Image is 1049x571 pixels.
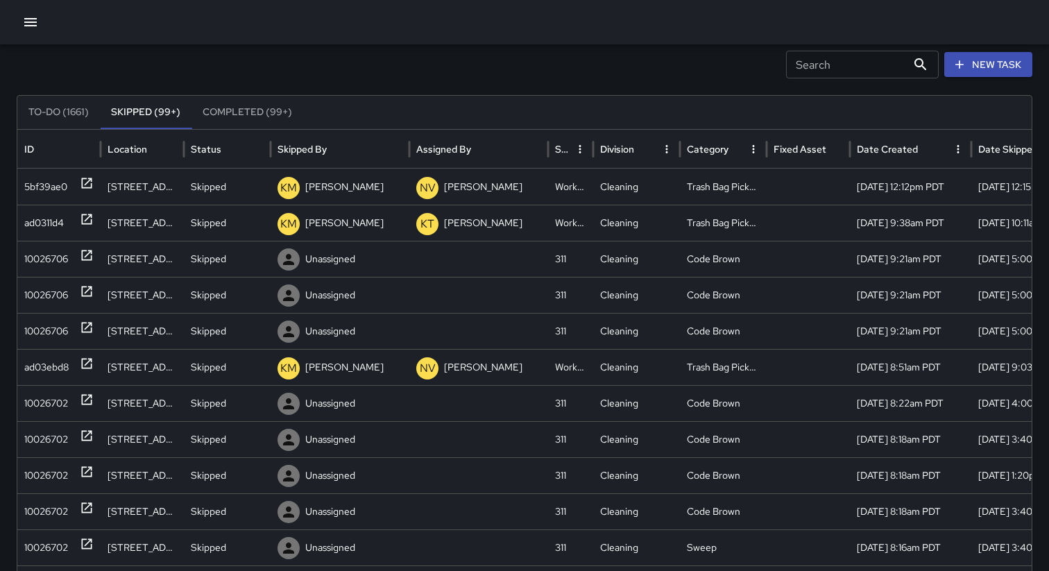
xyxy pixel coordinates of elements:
div: 311 [548,241,593,277]
div: Category [687,143,728,155]
div: 108 9th Street [101,457,184,493]
div: 9/24/2025, 8:18am PDT [850,421,971,457]
div: 9/24/2025, 9:21am PDT [850,241,971,277]
p: Skipped [191,278,226,313]
p: [PERSON_NAME] [305,350,384,385]
div: Location [108,143,147,155]
div: 9/24/2025, 9:38am PDT [850,205,971,241]
div: 108 9th Street [101,421,184,457]
div: Cleaning [593,385,680,421]
div: 9/24/2025, 9:21am PDT [850,277,971,313]
div: 9/24/2025, 8:18am PDT [850,493,971,529]
div: 356 11th Street [101,313,184,349]
div: 311 [548,313,593,349]
div: 9/24/2025, 12:12pm PDT [850,169,971,205]
div: 311 [548,493,593,529]
div: 311 [548,457,593,493]
div: Sweep [680,529,767,565]
div: 122 9th Street [101,493,184,529]
div: 1044 Folsom Street [101,349,184,385]
button: Source column menu [570,139,590,159]
p: Unassigned [305,422,355,457]
div: 10026706 [24,278,68,313]
div: 311 [548,385,593,421]
div: 369 11th Street [101,277,184,313]
button: Category column menu [744,139,763,159]
p: [PERSON_NAME] [444,169,522,205]
p: Skipped [191,422,226,457]
div: Code Brown [680,385,767,421]
p: Skipped [191,494,226,529]
div: 244 9th Street [101,385,184,421]
div: 10026702 [24,386,68,421]
p: [PERSON_NAME] [305,169,384,205]
button: To-Do (1661) [17,96,100,129]
div: Code Brown [680,313,767,349]
div: Division [600,143,634,155]
div: Trash Bag Pickup [680,169,767,205]
div: Cleaning [593,277,680,313]
p: [PERSON_NAME] [444,205,522,241]
div: 9/24/2025, 8:22am PDT [850,385,971,421]
div: 9/24/2025, 8:18am PDT [850,457,971,493]
div: ad03ebd8 [24,350,69,385]
div: Workflows [548,349,593,385]
div: Skipped By [278,143,327,155]
div: Trash Bag Pickup [680,349,767,385]
p: Skipped [191,386,226,421]
div: 10026702 [24,422,68,457]
div: 5bf39ae0 [24,169,67,205]
p: Unassigned [305,386,355,421]
p: Unassigned [305,241,355,277]
p: KM [280,180,297,196]
div: 10026702 [24,530,68,565]
div: Cleaning [593,205,680,241]
div: Code Brown [680,277,767,313]
div: Status [191,143,221,155]
p: Skipped [191,530,226,565]
div: 311 [548,529,593,565]
div: Workflows [548,169,593,205]
p: [PERSON_NAME] [444,350,522,385]
div: 1071 Howard Street [101,169,184,205]
p: KM [280,360,297,377]
div: Trash Bag Pickup [680,205,767,241]
div: Cleaning [593,529,680,565]
div: Assigned By [416,143,471,155]
div: Cleaning [593,241,680,277]
div: 1070 Howard Street [101,205,184,241]
p: Skipped [191,205,226,241]
div: Cleaning [593,457,680,493]
div: Cleaning [593,493,680,529]
p: KT [420,216,434,232]
div: 369 11th Street [101,241,184,277]
p: Skipped [191,169,226,205]
div: 9/24/2025, 9:21am PDT [850,313,971,349]
p: Unassigned [305,494,355,529]
button: Date Created column menu [948,139,968,159]
p: NV [420,180,436,196]
div: Source [555,143,569,155]
div: 10026702 [24,458,68,493]
div: Code Brown [680,493,767,529]
div: 311 [548,277,593,313]
p: Unassigned [305,458,355,493]
button: Completed (99+) [191,96,303,129]
div: Cleaning [593,313,680,349]
p: NV [420,360,436,377]
p: Skipped [191,314,226,349]
div: ad0311d4 [24,205,64,241]
div: Date Skipped [978,143,1038,155]
div: Cleaning [593,421,680,457]
p: Skipped [191,241,226,277]
p: Skipped [191,350,226,385]
p: Skipped [191,458,226,493]
p: Unassigned [305,530,355,565]
div: Date Created [857,143,918,155]
div: 10026702 [24,494,68,529]
div: 10026706 [24,314,68,349]
div: 9/24/2025, 8:16am PDT [850,529,971,565]
p: KM [280,216,297,232]
div: Code Brown [680,421,767,457]
button: Skipped (99+) [100,96,191,129]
